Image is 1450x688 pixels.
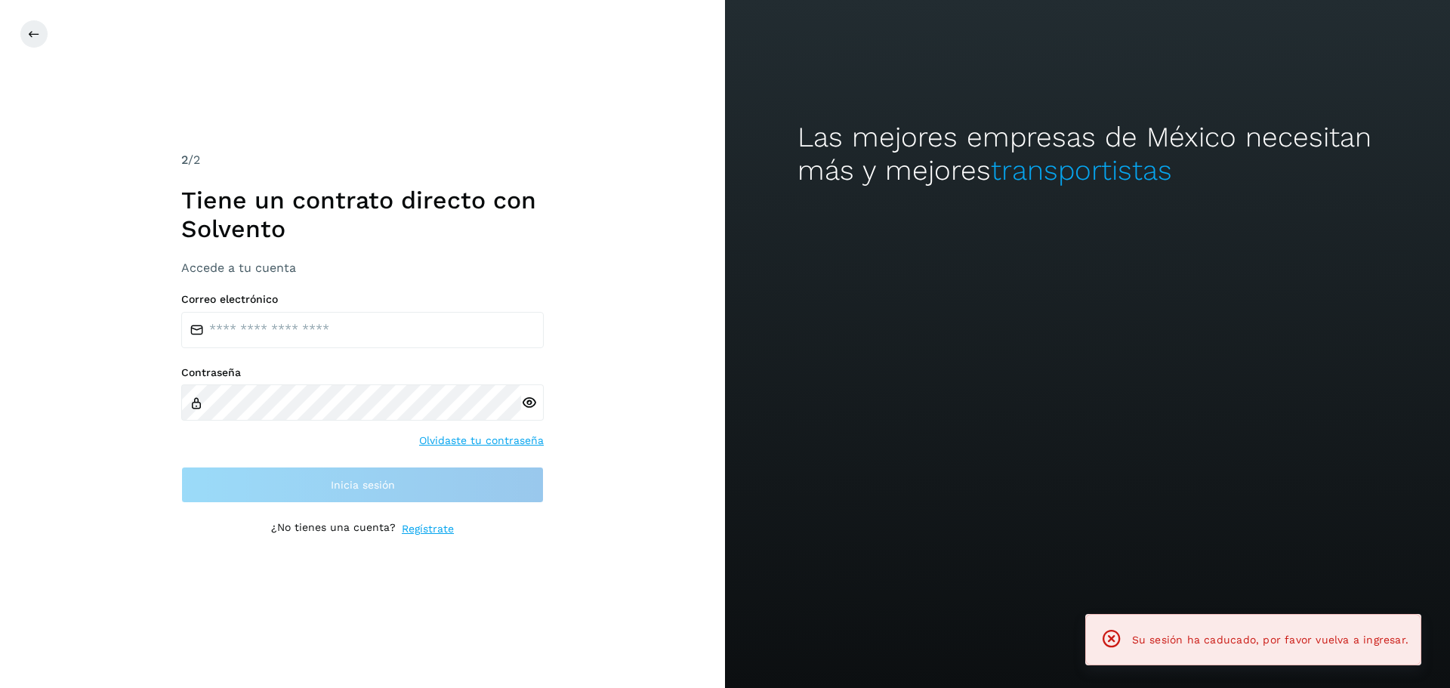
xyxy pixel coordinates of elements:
[181,467,544,503] button: Inicia sesión
[797,121,1377,188] h2: Las mejores empresas de México necesitan más y mejores
[181,293,544,306] label: Correo electrónico
[181,261,544,275] h3: Accede a tu cuenta
[181,153,188,167] span: 2
[402,521,454,537] a: Regístrate
[181,366,544,379] label: Contraseña
[181,151,544,169] div: /2
[271,521,396,537] p: ¿No tienes una cuenta?
[181,186,544,244] h1: Tiene un contrato directo con Solvento
[1132,634,1408,646] span: Su sesión ha caducado, por favor vuelva a ingresar.
[991,154,1172,187] span: transportistas
[419,433,544,449] a: Olvidaste tu contraseña
[331,480,395,490] span: Inicia sesión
